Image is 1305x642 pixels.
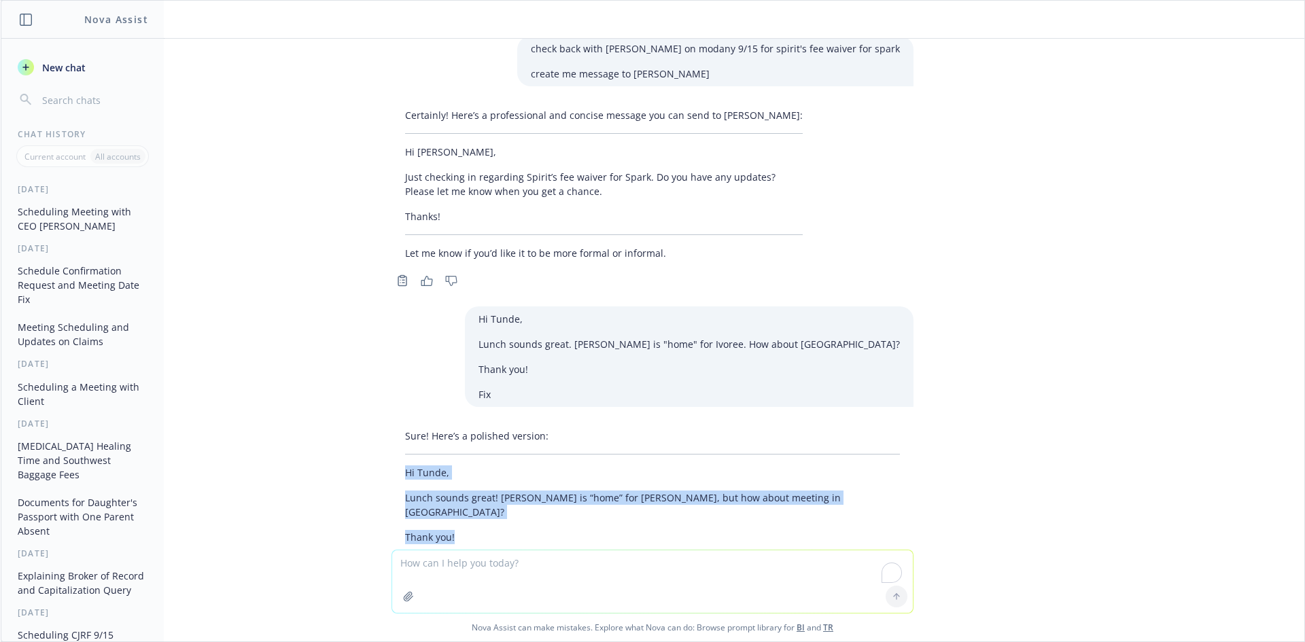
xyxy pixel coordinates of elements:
p: Thank you! [478,362,900,376]
button: Scheduling a Meeting with Client [12,376,153,412]
button: Scheduling Meeting with CEO [PERSON_NAME] [12,200,153,237]
div: [DATE] [1,418,164,429]
textarea: To enrich screen reader interactions, please activate Accessibility in Grammarly extension settings [392,550,913,613]
p: check back with [PERSON_NAME] on modany 9/15 for spirit's fee waiver for spark [531,41,900,56]
p: Lunch sounds great! [PERSON_NAME] is “home” for [PERSON_NAME], but how about meeting in [GEOGRAPH... [405,491,900,519]
p: Certainly! Here’s a professional and concise message you can send to [PERSON_NAME]: [405,108,803,122]
button: Meeting Scheduling and Updates on Claims [12,316,153,353]
button: Explaining Broker of Record and Capitalization Query [12,565,153,601]
button: [MEDICAL_DATA] Healing Time and Southwest Baggage Fees [12,435,153,486]
div: [DATE] [1,548,164,559]
span: Nova Assist can make mistakes. Explore what Nova can do: Browse prompt library for and [6,613,1299,641]
p: Fix [478,387,900,402]
p: Sure! Here’s a polished version: [405,429,900,443]
a: TR [823,622,833,633]
p: create me message to [PERSON_NAME] [531,67,900,81]
span: New chat [39,60,86,75]
p: Hi Tunde, [405,465,900,480]
div: Chat History [1,128,164,140]
input: Search chats [39,90,147,109]
a: BI [797,622,805,633]
p: Hi Tunde, [478,312,900,326]
button: Documents for Daughter's Passport with One Parent Absent [12,491,153,542]
button: New chat [12,55,153,79]
p: All accounts [95,151,141,162]
p: Just checking in regarding Spirit’s fee waiver for Spark. Do you have any updates? Please let me ... [405,170,803,198]
button: Thumbs down [440,271,462,290]
button: Schedule Confirmation Request and Meeting Date Fix [12,260,153,310]
div: [DATE] [1,243,164,254]
svg: Copy to clipboard [396,274,408,287]
div: [DATE] [1,183,164,195]
p: Thank you! [405,530,900,544]
p: Lunch sounds great. [PERSON_NAME] is "home" for Ivoree. How about [GEOGRAPHIC_DATA]? [478,337,900,351]
p: Thanks! [405,209,803,224]
h1: Nova Assist [84,12,148,26]
p: Current account [24,151,86,162]
p: Hi [PERSON_NAME], [405,145,803,159]
div: [DATE] [1,358,164,370]
div: [DATE] [1,607,164,618]
p: Let me know if you’d like it to be more formal or informal. [405,246,803,260]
